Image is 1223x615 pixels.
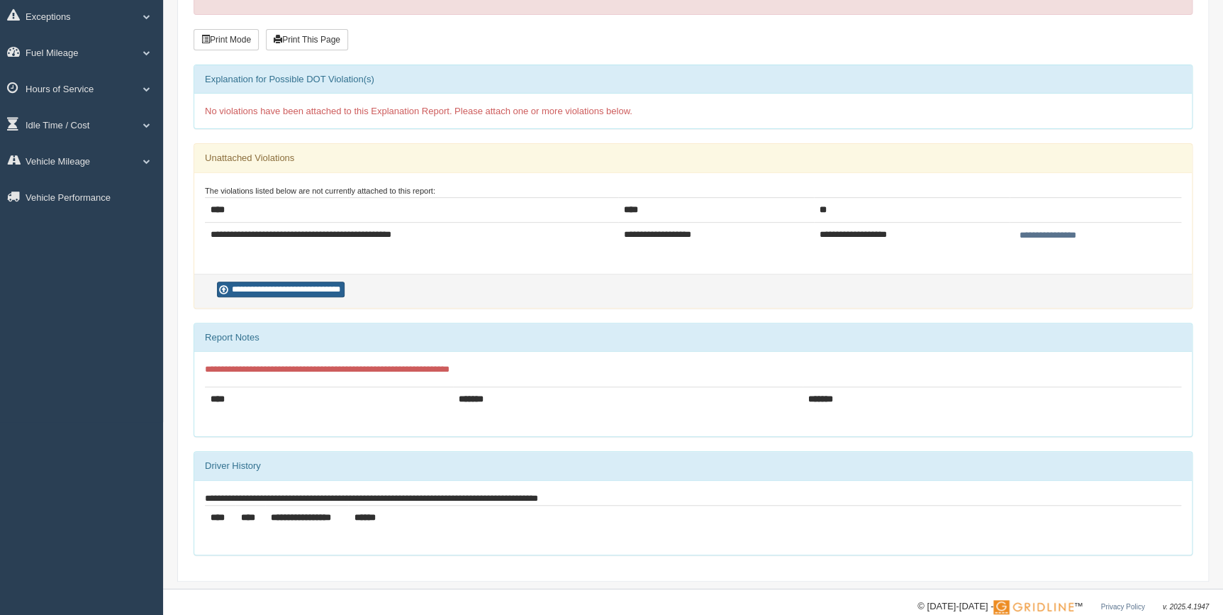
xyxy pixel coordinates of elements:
button: Print Mode [194,29,259,50]
a: Privacy Policy [1100,603,1144,611]
div: Unattached Violations [194,144,1192,172]
button: Print This Page [266,29,348,50]
span: No violations have been attached to this Explanation Report. Please attach one or more violations... [205,106,632,116]
span: v. 2025.4.1947 [1163,603,1209,611]
small: The violations listed below are not currently attached to this report: [205,187,435,195]
div: Report Notes [194,323,1192,352]
img: Gridline [993,600,1073,614]
div: © [DATE]-[DATE] - ™ [917,599,1209,614]
div: Driver History [194,452,1192,480]
div: Explanation for Possible DOT Violation(s) [194,65,1192,94]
